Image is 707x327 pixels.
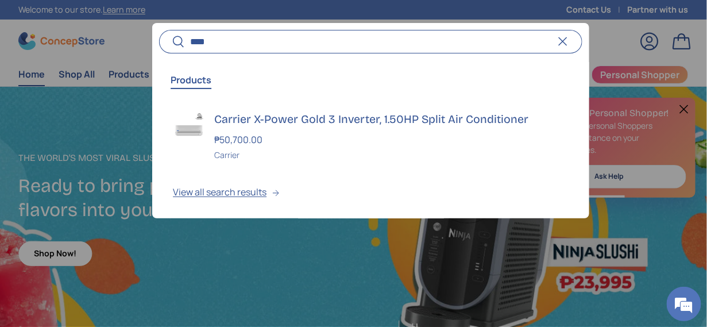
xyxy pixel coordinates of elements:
strong: ₱50,700.00 [214,133,265,146]
button: Products [171,67,211,93]
a: Carrier X-Power Gold 3 Inverter, 1.50HP Split Air Conditioner ₱50,700.00 Carrier [152,102,589,171]
div: Carrier [214,149,569,161]
button: View all search results [152,170,589,218]
h3: Carrier X-Power Gold 3 Inverter, 1.50HP Split Air Conditioner [214,111,569,128]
